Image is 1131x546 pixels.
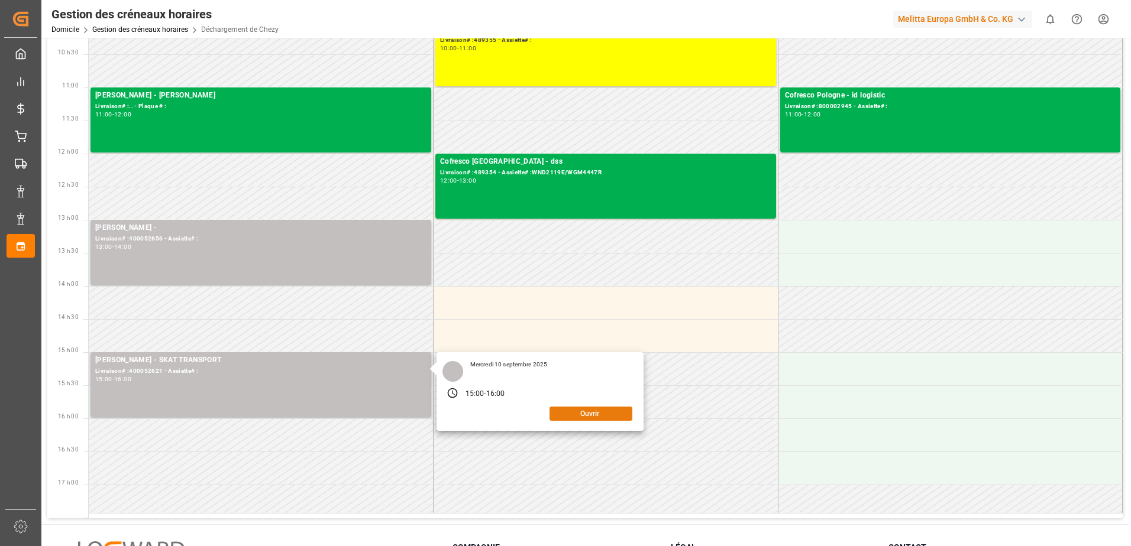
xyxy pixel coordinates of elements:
button: Ouvrir [550,407,632,421]
div: 16:00 [114,376,131,382]
button: Melitta Europa GmbH & Co. KG [893,8,1037,30]
div: [PERSON_NAME] - SKAT TRANSPORT [95,355,426,366]
span: 17 h 00 [58,479,79,486]
button: Afficher 0 nouvelles notifications [1037,6,1064,32]
div: [PERSON_NAME] - [95,222,426,234]
span: 11:30 [62,115,79,122]
div: Livraison# :400052656 - Assiette# : [95,234,426,244]
span: 11:00 [62,82,79,89]
span: 16 h 00 [58,413,79,420]
div: - [802,112,803,117]
div: 12:00 [804,112,821,117]
div: - [457,45,459,51]
span: 12 h 00 [58,148,79,155]
div: Livraison# :489354 - Assiette# :WND2119E/WGM4447R [440,168,771,178]
div: 12:00 [440,178,457,183]
div: Gestion des créneaux horaires [51,5,279,23]
span: 14 h 00 [58,281,79,287]
span: 13 h 00 [58,214,79,221]
div: 13:00 [459,178,476,183]
a: Domicile [51,25,79,34]
div: Mercredi 10 septembre 2025 [466,360,551,369]
button: Centre d’aide [1064,6,1090,32]
span: 14 h 30 [58,314,79,320]
div: - [112,376,114,382]
span: 15 h 00 [58,347,79,353]
div: [PERSON_NAME] - [PERSON_NAME] [95,90,426,102]
div: Livraison# :400052621 - Assiette# : [95,366,426,376]
div: Livraison# :489355 - Assiette# : [440,35,771,45]
div: Livraison# :.. - Plaque # : [95,102,426,112]
div: 12:00 [114,112,131,117]
div: Cofresco [GEOGRAPHIC_DATA] - dss [440,156,771,168]
span: 16 h 30 [58,446,79,453]
div: 11:00 [95,112,112,117]
div: 14:00 [114,244,131,249]
div: Livraison# :800002945 - Assiette# : [785,102,1116,112]
div: 11:00 [459,45,476,51]
div: 16:00 [486,389,505,399]
div: 13:00 [95,244,112,249]
font: Melitta Europa GmbH & Co. KG [898,13,1013,25]
div: 15:00 [466,389,484,399]
div: - [457,178,459,183]
span: 10 h 30 [58,49,79,56]
div: 15:00 [95,376,112,382]
div: 10:00 [440,45,457,51]
div: - [484,389,486,399]
div: - [112,244,114,249]
span: 13 h 30 [58,248,79,254]
div: Cofresco Pologne - id logistic [785,90,1116,102]
a: Gestion des créneaux horaires [92,25,188,34]
span: 12 h 30 [58,181,79,188]
div: 11:00 [785,112,802,117]
div: - [112,112,114,117]
span: 15 h 30 [58,380,79,386]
